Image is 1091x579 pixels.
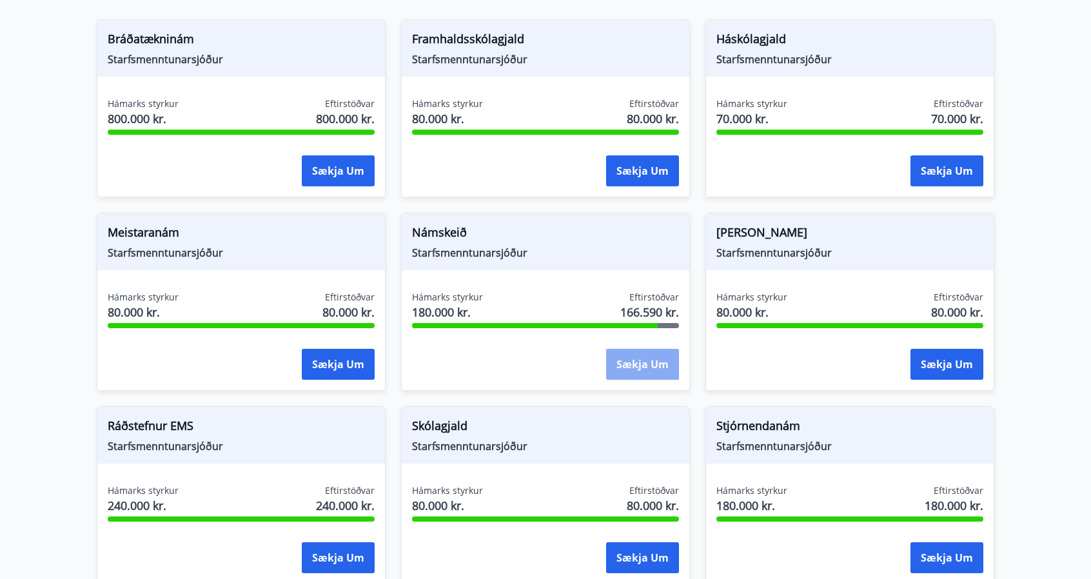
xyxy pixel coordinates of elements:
span: Meistaranám [108,224,375,246]
span: Hámarks styrkur [412,484,483,497]
span: 80.000 kr. [716,304,787,320]
span: Starfsmenntunarsjóður [108,246,375,260]
span: 80.000 kr. [627,110,679,127]
span: Eftirstöðvar [325,484,375,497]
span: Hámarks styrkur [716,484,787,497]
span: 180.000 kr. [716,497,787,514]
button: Sækja um [910,349,983,380]
span: 240.000 kr. [316,497,375,514]
span: Hámarks styrkur [412,291,483,304]
button: Sækja um [606,542,679,573]
span: Starfsmenntunarsjóður [716,439,983,453]
button: Sækja um [302,349,375,380]
span: Framhaldsskólagjald [412,30,679,52]
span: Stjórnendanám [716,417,983,439]
span: 80.000 kr. [412,110,483,127]
span: Bráðatækninám [108,30,375,52]
span: Hámarks styrkur [716,291,787,304]
span: Ráðstefnur EMS [108,417,375,439]
button: Sækja um [606,155,679,186]
span: Eftirstöðvar [934,97,983,110]
span: Eftirstöðvar [934,484,983,497]
span: 180.000 kr. [412,304,483,320]
span: 80.000 kr. [627,497,679,514]
span: Starfsmenntunarsjóður [412,439,679,453]
span: 180.000 kr. [925,497,983,514]
span: Skólagjald [412,417,679,439]
span: 80.000 kr. [412,497,483,514]
span: 80.000 kr. [931,304,983,320]
span: Starfsmenntunarsjóður [108,52,375,66]
span: 166.590 kr. [620,304,679,320]
span: Hámarks styrkur [412,97,483,110]
span: Hámarks styrkur [108,291,179,304]
button: Sækja um [910,542,983,573]
span: Hámarks styrkur [716,97,787,110]
span: 240.000 kr. [108,497,179,514]
span: Eftirstöðvar [629,291,679,304]
span: Eftirstöðvar [934,291,983,304]
span: Eftirstöðvar [629,484,679,497]
span: 80.000 kr. [108,304,179,320]
span: 70.000 kr. [931,110,983,127]
span: Starfsmenntunarsjóður [716,52,983,66]
span: 800.000 kr. [316,110,375,127]
span: 800.000 kr. [108,110,179,127]
button: Sækja um [910,155,983,186]
span: Hámarks styrkur [108,484,179,497]
span: Starfsmenntunarsjóður [108,439,375,453]
span: 70.000 kr. [716,110,787,127]
span: Eftirstöðvar [325,97,375,110]
button: Sækja um [302,542,375,573]
span: Námskeið [412,224,679,246]
button: Sækja um [606,349,679,380]
span: [PERSON_NAME] [716,224,983,246]
span: Hámarks styrkur [108,97,179,110]
span: Háskólagjald [716,30,983,52]
span: Eftirstöðvar [325,291,375,304]
span: Starfsmenntunarsjóður [716,246,983,260]
span: 80.000 kr. [322,304,375,320]
span: Starfsmenntunarsjóður [412,52,679,66]
span: Starfsmenntunarsjóður [412,246,679,260]
span: Eftirstöðvar [629,97,679,110]
button: Sækja um [302,155,375,186]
